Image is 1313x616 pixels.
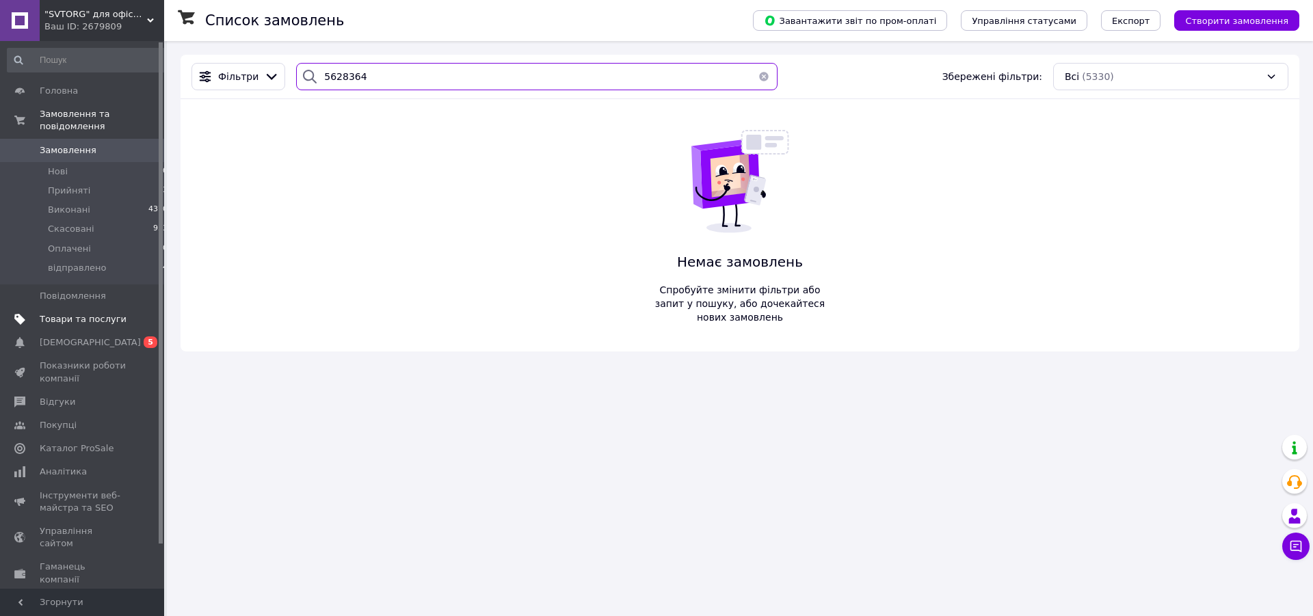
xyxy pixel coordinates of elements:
[650,252,830,272] span: Немає замовлень
[764,14,936,27] span: Завантажити звіт по пром-оплаті
[48,262,106,274] span: відправлено
[40,490,127,514] span: Інструменти веб-майстра та SEO
[40,336,141,349] span: [DEMOGRAPHIC_DATA]
[1174,10,1299,31] button: Створити замовлення
[1065,70,1079,83] span: Всі
[961,10,1087,31] button: Управління статусами
[650,283,830,324] span: Спробуйте змінити фільтри або запит у пошуку, або дочекайтеся нових замовлень
[44,21,164,33] div: Ваш ID: 2679809
[1082,71,1114,82] span: (5330)
[1112,16,1150,26] span: Експорт
[942,70,1042,83] span: Збережені фільтри:
[1185,16,1288,26] span: Створити замовлення
[40,290,106,302] span: Повідомлення
[40,313,127,325] span: Товари та послуги
[40,561,127,585] span: Гаманець компанії
[163,185,168,197] span: 3
[40,144,96,157] span: Замовлення
[750,63,778,90] button: Очистить
[48,204,90,216] span: Виконані
[44,8,147,21] span: "SVTORG" для офісу і дому - інтернет магазин
[1101,10,1161,31] button: Експорт
[218,70,258,83] span: Фільтри
[40,419,77,431] span: Покупці
[753,10,947,31] button: Завантажити звіт по пром-оплаті
[40,108,164,133] span: Замовлення та повідомлення
[153,223,168,235] span: 953
[48,165,68,178] span: Нові
[144,336,157,348] span: 5
[40,442,114,455] span: Каталог ProSale
[972,16,1076,26] span: Управління статусами
[7,48,169,72] input: Пошук
[40,360,127,384] span: Показники роботи компанії
[148,204,168,216] span: 4370
[48,185,90,197] span: Прийняті
[40,466,87,478] span: Аналітика
[205,12,344,29] h1: Список замовлень
[40,525,127,550] span: Управління сайтом
[163,165,168,178] span: 0
[40,85,78,97] span: Головна
[48,223,94,235] span: Скасовані
[296,63,778,90] input: Пошук за номером замовлення, ПІБ покупця, номером телефону, Email, номером накладної
[1161,14,1299,25] a: Створити замовлення
[40,396,75,408] span: Відгуки
[1282,533,1310,560] button: Чат з покупцем
[163,243,168,255] span: 0
[163,262,168,274] span: 4
[48,243,91,255] span: Оплачені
